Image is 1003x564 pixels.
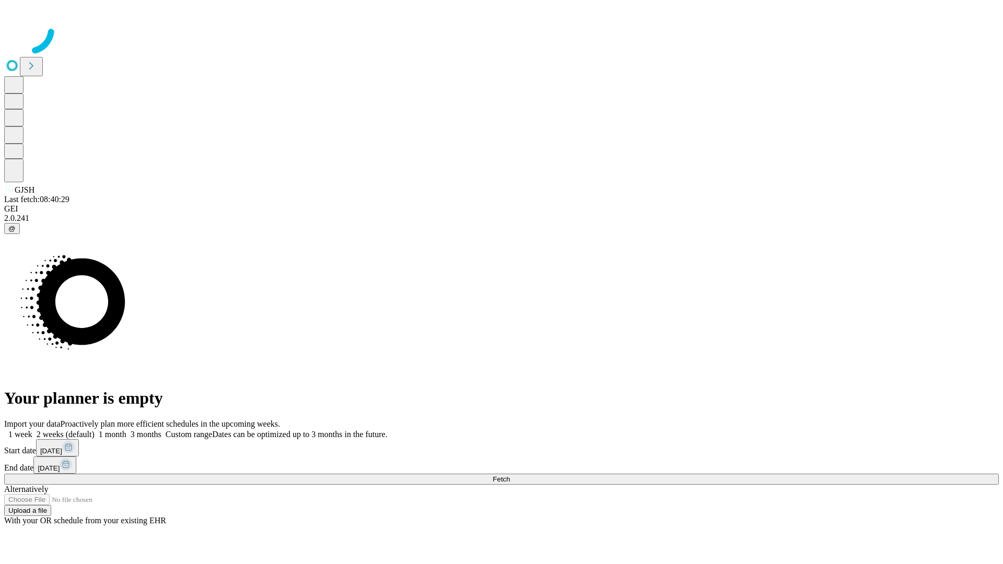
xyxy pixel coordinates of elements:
[4,485,48,494] span: Alternatively
[4,474,999,485] button: Fetch
[4,204,999,214] div: GEI
[4,389,999,408] h1: Your planner is empty
[37,430,95,439] span: 2 weeks (default)
[61,419,280,428] span: Proactively plan more efficient schedules in the upcoming weeks.
[15,185,34,194] span: GJSH
[212,430,387,439] span: Dates can be optimized up to 3 months in the future.
[4,516,166,525] span: With your OR schedule from your existing EHR
[4,419,61,428] span: Import your data
[4,505,51,516] button: Upload a file
[99,430,126,439] span: 1 month
[4,439,999,456] div: Start date
[166,430,212,439] span: Custom range
[40,447,62,455] span: [DATE]
[4,456,999,474] div: End date
[38,464,60,472] span: [DATE]
[131,430,161,439] span: 3 months
[493,475,510,483] span: Fetch
[8,225,16,232] span: @
[4,223,20,234] button: @
[33,456,76,474] button: [DATE]
[36,439,79,456] button: [DATE]
[4,195,69,204] span: Last fetch: 08:40:29
[4,214,999,223] div: 2.0.241
[8,430,32,439] span: 1 week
